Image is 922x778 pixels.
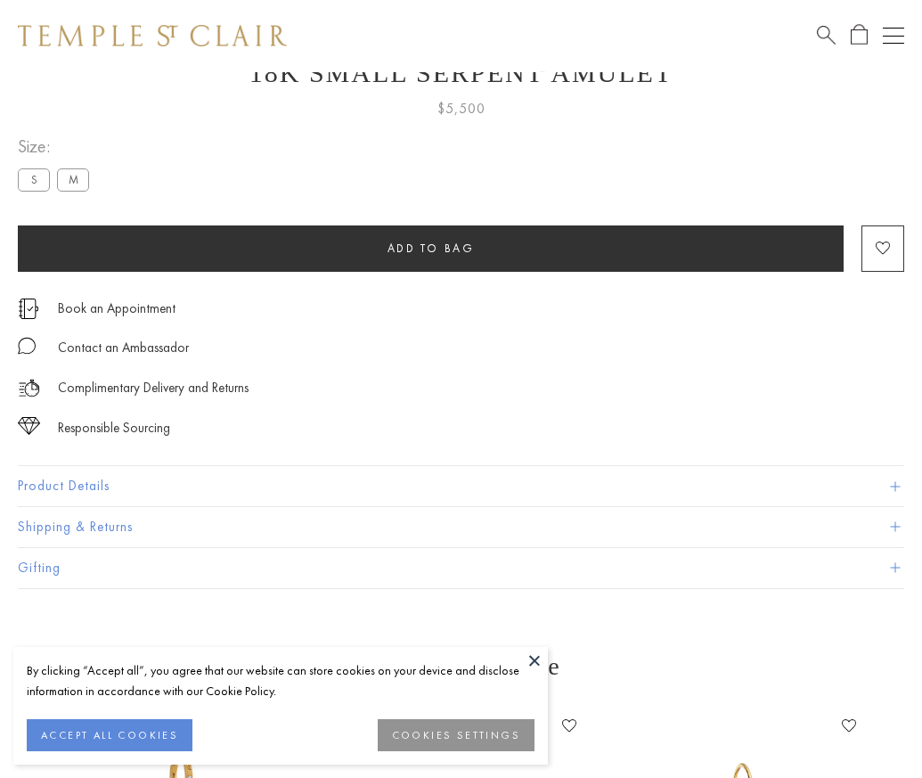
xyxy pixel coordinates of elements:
[18,25,287,46] img: Temple St. Clair
[58,377,249,399] p: Complimentary Delivery and Returns
[18,377,40,399] img: icon_delivery.svg
[18,548,904,588] button: Gifting
[817,24,836,46] a: Search
[378,719,534,751] button: COOKIES SETTINGS
[18,225,844,272] button: Add to bag
[437,97,485,120] span: $5,500
[18,507,904,547] button: Shipping & Returns
[58,299,175,318] a: Book an Appointment
[883,25,904,46] button: Open navigation
[18,417,40,435] img: icon_sourcing.svg
[27,719,192,751] button: ACCEPT ALL COOKIES
[18,466,904,506] button: Product Details
[18,58,904,88] h1: 18K Small Serpent Amulet
[18,299,39,319] img: icon_appointment.svg
[851,24,868,46] a: Open Shopping Bag
[58,337,189,359] div: Contact an Ambassador
[27,660,534,701] div: By clicking “Accept all”, you agree that our website can store cookies on your device and disclos...
[58,417,170,439] div: Responsible Sourcing
[18,168,50,191] label: S
[18,337,36,355] img: MessageIcon-01_2.svg
[57,168,89,191] label: M
[388,241,475,256] span: Add to bag
[18,132,96,161] span: Size:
